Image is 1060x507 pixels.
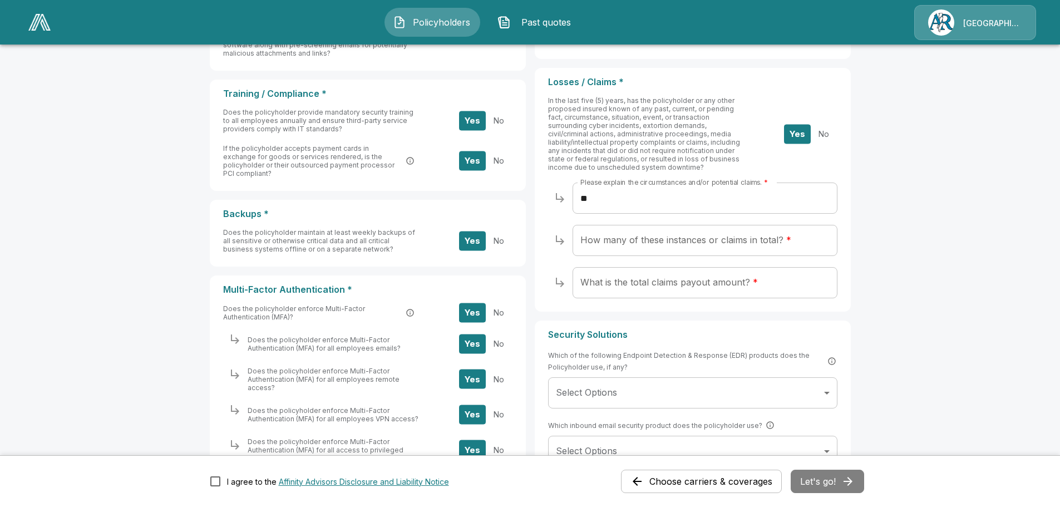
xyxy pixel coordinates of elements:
div: I agree to the [227,476,449,488]
button: I agree to the [279,476,449,488]
button: Yes [459,405,486,424]
span: Which inbound email security product does the policyholder use? [548,420,776,431]
div: Without label [548,436,837,467]
button: Yes [459,334,486,353]
button: No [485,440,512,460]
span: Does the policyholder maintain at least weekly backups of all sensitive or otherwise critical dat... [223,228,415,253]
span: If the policyholder accepts payment cards in exchange for goods or services rendered, is the poli... [223,144,403,178]
span: Policyholders [411,16,472,29]
button: No [810,124,837,144]
p: Training / Compliance * [223,88,512,99]
span: Does the policyholder provide mandatory security training to all employees annually and ensure th... [223,108,413,133]
p: Backups * [223,209,512,219]
span: Which of the following Endpoint Detection & Response (EDR) products does the Policyholder use, if... [548,350,837,373]
span: Does the policyholder enforce Multi-Factor Authentication (MFA) for all employees remote access? [248,367,400,392]
button: Yes [459,303,486,322]
button: Policyholders IconPolicyholders [384,8,480,37]
p: Security Solutions [548,329,837,340]
button: PCI DSS (Payment Card Industry Data Security Standard) is a set of security standards designed to... [405,155,416,166]
button: No [485,405,512,424]
div: Without label [548,377,837,408]
button: No [485,231,512,250]
button: Yes [784,124,811,144]
img: AA Logo [28,14,51,31]
img: Past quotes Icon [497,16,511,29]
button: Multi-Factor Authentication (MFA) is a security process that requires users to provide two or mor... [405,307,416,318]
button: Choose carriers & coverages [621,470,782,493]
button: No [485,370,512,389]
button: Yes [459,440,486,460]
img: Policyholders Icon [393,16,406,29]
button: SEG (Secure Email Gateway) is a security solution that filters and scans incoming emails to prote... [765,420,776,431]
p: Multi-Factor Authentication * [223,284,512,295]
span: Does the policyholder enforce Multi-Factor Authentication (MFA)? [223,304,403,321]
p: Losses / Claims * [548,77,837,87]
span: Select Options [556,387,617,398]
button: Yes [459,231,486,250]
button: No [485,151,512,171]
button: No [485,334,512,353]
button: EDR (Endpoint Detection and Response) is a cybersecurity technology that continuously monitors an... [826,356,837,367]
button: Past quotes IconPast quotes [489,8,585,37]
span: Select Options [556,445,617,456]
span: In the last five (5) years, has the policyholder or any other proposed insured known of any past,... [548,96,740,171]
button: No [485,303,512,322]
span: Past quotes [515,16,576,29]
button: Yes [459,151,486,171]
span: Does the policyholder enforce Multi-Factor Authentication (MFA) for all employees VPN access? [248,406,418,423]
label: Please explain the circumstances and/or potential claims. [580,178,768,187]
button: Yes [459,370,486,389]
span: Does the policyholder enforce Multi-Factor Authentication (MFA) for all access to privileged acco... [248,437,403,462]
button: Yes [459,111,486,130]
span: Does the policyholder enforce Multi-Factor Authentication (MFA) for all employees emails? [248,336,401,352]
button: No [485,111,512,130]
